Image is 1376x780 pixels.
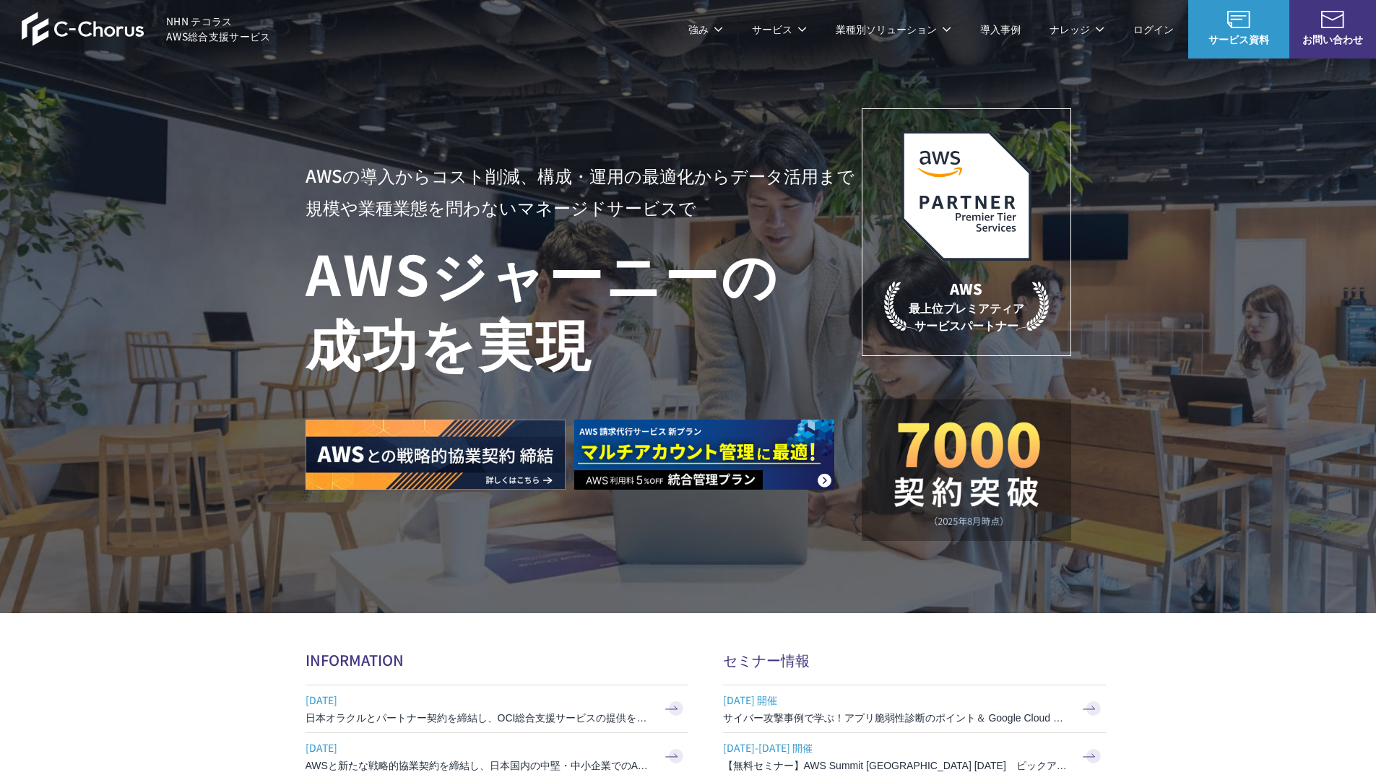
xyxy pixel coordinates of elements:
h3: 日本オラクルとパートナー契約を締結し、OCI総合支援サービスの提供を開始 [306,711,652,725]
span: [DATE] 開催 [723,689,1070,711]
a: ログイン [1133,22,1174,37]
a: [DATE]-[DATE] 開催 【無料セミナー】AWS Summit [GEOGRAPHIC_DATA] [DATE] ピックアップセッション [723,733,1106,780]
img: AWS請求代行サービス 統合管理プラン [574,420,834,490]
img: AWSとの戦略的協業契約 締結 [306,420,566,490]
h3: 【無料セミナー】AWS Summit [GEOGRAPHIC_DATA] [DATE] ピックアップセッション [723,758,1070,773]
img: お問い合わせ [1321,11,1344,28]
span: [DATE] [306,689,652,711]
p: 最上位プレミアティア サービスパートナー [884,278,1049,334]
a: [DATE] 開催 サイバー攻撃事例で学ぶ！アプリ脆弱性診断のポイント＆ Google Cloud セキュリティ対策 [723,685,1106,732]
a: [DATE] 日本オラクルとパートナー契約を締結し、OCI総合支援サービスの提供を開始 [306,685,688,732]
h2: セミナー情報 [723,649,1106,670]
a: [DATE] AWSと新たな戦略的協業契約を締結し、日本国内の中堅・中小企業でのAWS活用を加速 [306,733,688,780]
span: サービス資料 [1188,32,1289,47]
p: 業種別ソリューション [836,22,951,37]
img: AWSプレミアティアサービスパートナー [901,131,1031,261]
em: AWS [950,278,982,299]
img: 契約件数 [891,421,1042,526]
h1: AWS ジャーニーの 成功を実現 [306,238,862,376]
a: 導入事例 [980,22,1021,37]
p: 強み [688,22,723,37]
h3: AWSと新たな戦略的協業契約を締結し、日本国内の中堅・中小企業でのAWS活用を加速 [306,758,652,773]
span: [DATE]-[DATE] 開催 [723,737,1070,758]
p: ナレッジ [1050,22,1104,37]
p: AWSの導入からコスト削減、 構成・運用の最適化からデータ活用まで 規模や業種業態を問わない マネージドサービスで [306,160,862,223]
span: [DATE] [306,737,652,758]
span: お問い合わせ [1289,32,1376,47]
a: AWS総合支援サービス C-Chorus NHN テコラスAWS総合支援サービス [22,12,271,46]
p: サービス [752,22,807,37]
span: NHN テコラス AWS総合支援サービス [166,14,271,44]
h2: INFORMATION [306,649,688,670]
img: AWS総合支援サービス C-Chorus サービス資料 [1227,11,1250,28]
h3: サイバー攻撃事例で学ぶ！アプリ脆弱性診断のポイント＆ Google Cloud セキュリティ対策 [723,711,1070,725]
